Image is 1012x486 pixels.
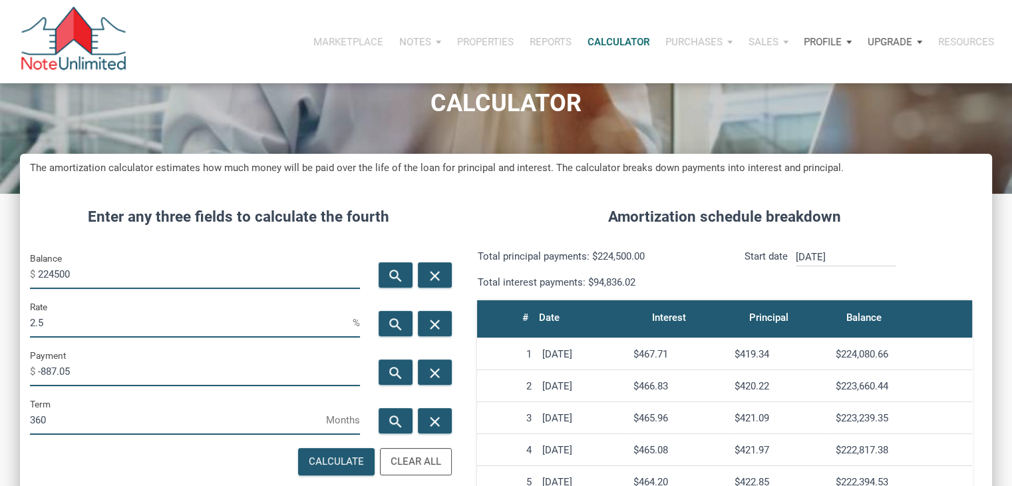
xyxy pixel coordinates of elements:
[379,360,413,385] button: search
[938,36,994,48] p: Resources
[30,264,38,285] span: $
[735,444,825,456] div: $421.97
[477,274,715,290] p: Total interest payments: $94,836.02
[449,22,522,62] button: Properties
[418,262,452,288] button: close
[418,360,452,385] button: close
[38,259,360,289] input: Balance
[868,36,912,48] p: Upgrade
[418,311,452,336] button: close
[836,348,967,360] div: $224,080.66
[388,413,404,430] i: search
[633,348,724,360] div: $467.71
[309,454,364,469] div: Calculate
[836,412,967,424] div: $223,239.35
[30,250,62,266] label: Balance
[313,36,383,48] p: Marketplace
[20,7,127,77] img: NoteUnlimited
[427,316,443,333] i: close
[427,365,443,381] i: close
[418,408,452,433] button: close
[379,311,413,336] button: search
[457,36,514,48] p: Properties
[735,412,825,424] div: $421.09
[38,356,360,386] input: Payment
[580,22,657,62] a: Calculator
[388,365,404,381] i: search
[633,380,724,392] div: $466.83
[482,380,532,392] div: 2
[380,448,452,475] button: Clear All
[326,409,360,431] span: Months
[745,248,788,290] p: Start date
[379,408,413,433] button: search
[427,268,443,284] i: close
[388,316,404,333] i: search
[522,308,528,327] div: #
[542,348,623,360] div: [DATE]
[467,206,982,228] h4: Amortization schedule breakdown
[482,412,532,424] div: 3
[353,312,360,334] span: %
[796,22,860,62] button: Profile
[30,299,47,315] label: Rate
[298,448,375,475] button: Calculate
[846,308,882,327] div: Balance
[836,444,967,456] div: $222,817.38
[633,444,724,456] div: $465.08
[804,36,842,48] p: Profile
[542,412,623,424] div: [DATE]
[735,380,825,392] div: $420.22
[379,262,413,288] button: search
[10,90,1002,117] h1: CALCULATOR
[30,206,447,228] h4: Enter any three fields to calculate the fourth
[749,308,788,327] div: Principal
[836,380,967,392] div: $223,660.44
[652,308,686,327] div: Interest
[477,248,715,264] p: Total principal payments: $224,500.00
[388,268,404,284] i: search
[530,36,572,48] p: Reports
[542,380,623,392] div: [DATE]
[633,412,724,424] div: $465.96
[482,348,532,360] div: 1
[930,22,1002,62] button: Resources
[30,396,51,412] label: Term
[30,160,982,176] h5: The amortization calculator estimates how much money will be paid over the life of the loan for p...
[391,454,441,469] div: Clear All
[305,22,391,62] button: Marketplace
[735,348,825,360] div: $419.34
[860,22,930,62] button: Upgrade
[588,36,649,48] p: Calculator
[30,405,326,435] input: Term
[542,444,623,456] div: [DATE]
[522,22,580,62] button: Reports
[482,444,532,456] div: 4
[427,413,443,430] i: close
[30,348,66,364] label: Payment
[30,361,38,382] span: $
[30,308,353,338] input: Rate
[539,308,560,327] div: Date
